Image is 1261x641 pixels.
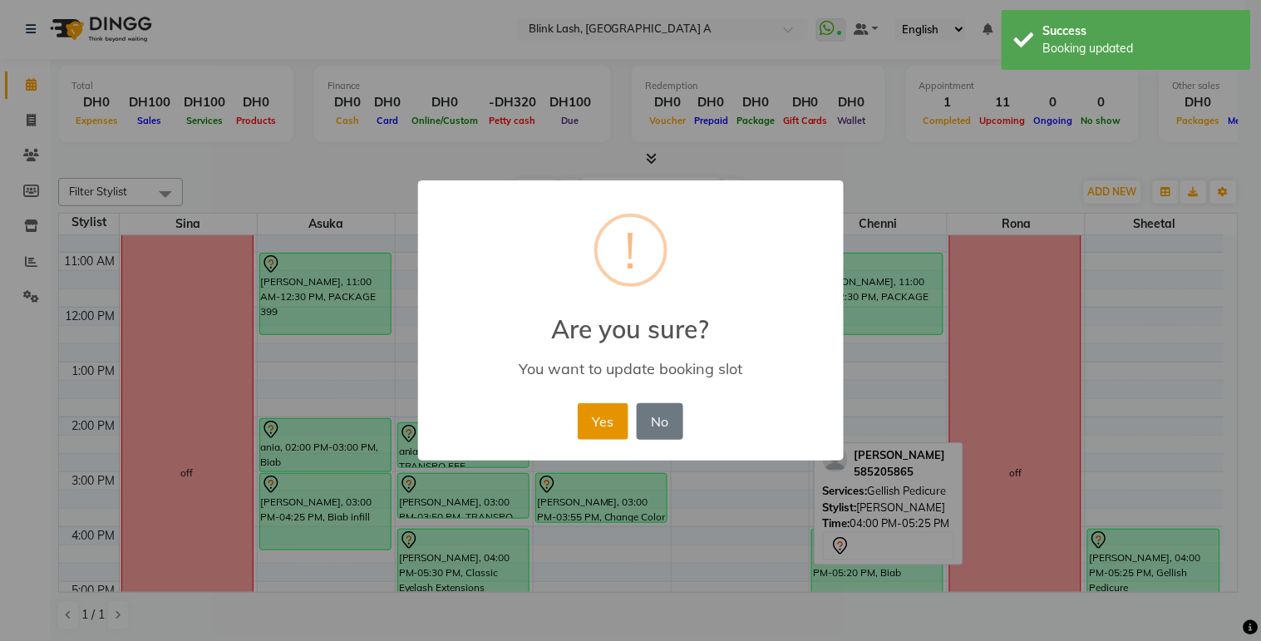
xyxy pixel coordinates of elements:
div: ! [625,217,637,284]
div: You want to update booking slot [441,359,819,378]
button: Yes [578,403,628,440]
div: Success [1043,22,1239,40]
button: No [637,403,683,440]
h2: Are you sure? [418,294,844,344]
div: Booking updated [1043,40,1239,57]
